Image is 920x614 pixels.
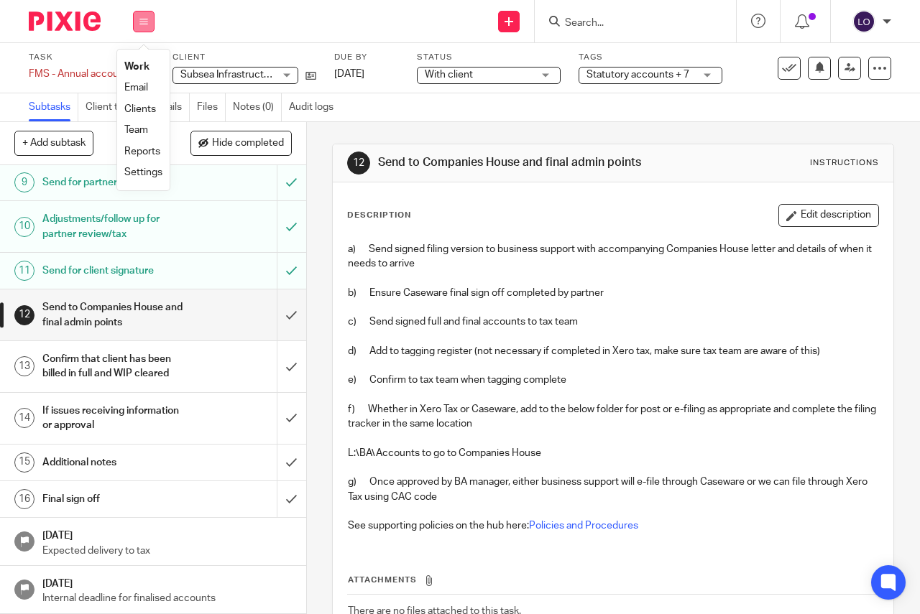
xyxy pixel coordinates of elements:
h1: If issues receiving information or approval [42,400,189,437]
div: 10 [14,217,34,237]
a: Clients [124,104,156,114]
p: e) Confirm to tax team when tagging complete [348,373,878,387]
div: 11 [14,261,34,281]
img: svg%3E [852,10,875,33]
p: f) Whether in Xero Tax or Caseware, add to the below folder for post or e-filing as appropriate a... [348,402,878,432]
a: Notes (0) [233,93,282,121]
p: Internal deadline for finalised accounts [42,591,292,605]
div: FMS - Annual accounts and corporation tax - [DATE] [29,67,155,81]
label: Client [172,52,316,63]
div: 12 [14,305,34,325]
span: Statutory accounts + 7 [586,70,689,80]
a: Client tasks [86,93,146,121]
a: Settings [124,167,162,177]
h1: Confirm that client has been billed in full and WIP cleared [42,348,189,385]
p: b) Ensure Caseware final sign off completed by partner [348,286,878,300]
div: 9 [14,172,34,192]
h1: Send to Companies House and final admin points [378,155,644,170]
label: Tags [579,52,722,63]
h1: Send for client signature [42,260,189,282]
div: 13 [14,356,34,376]
p: d) Add to tagging register (not necessary if completed in Xero tax, make sure tax team are aware ... [348,344,878,358]
button: + Add subtask [14,131,93,155]
a: Policies and Procedures [529,521,638,531]
input: Search [563,17,693,30]
p: L:\BA\Accounts to go to Companies House [348,446,878,460]
h1: Send to Companies House and final admin points [42,297,189,333]
div: Instructions [810,157,879,169]
h1: Additional notes [42,452,189,473]
label: Status [417,52,561,63]
h1: Adjustments/follow up for partner review/tax [42,208,189,245]
a: Email [124,83,148,93]
div: FMS - Annual accounts and corporation tax - December 2024 [29,67,155,81]
div: 14 [14,408,34,428]
label: Task [29,52,155,63]
span: With client [425,70,473,80]
p: Expected delivery to tax [42,544,292,558]
a: Work [124,62,149,72]
div: 12 [347,152,370,175]
a: Audit logs [289,93,341,121]
a: Reports [124,146,160,157]
span: [DATE] [334,69,364,79]
h1: [DATE] [42,525,292,543]
h1: Send for partner review [42,172,189,193]
p: See supporting policies on the hub here: [348,518,878,533]
a: Emails [153,93,190,121]
div: 16 [14,489,34,509]
span: Subsea Infrastructure Limited [180,70,315,80]
a: Subtasks [29,93,78,121]
a: Files [197,93,226,121]
label: Due by [334,52,399,63]
h1: [DATE] [42,573,292,591]
p: c) Send signed full and final accounts to tax team [348,315,878,329]
div: 15 [14,452,34,473]
button: Hide completed [190,131,292,155]
p: Description [347,210,411,221]
span: Attachments [348,576,417,584]
img: Pixie [29,11,101,31]
a: Team [124,125,148,135]
p: g) Once approved by BA manager, either business support will e-file through Caseware or we can fi... [348,475,878,504]
h1: Final sign off [42,488,189,510]
button: Edit description [778,204,879,227]
span: Hide completed [212,138,284,149]
p: a) Send signed filing version to business support with accompanying Companies House letter and de... [348,242,878,271]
